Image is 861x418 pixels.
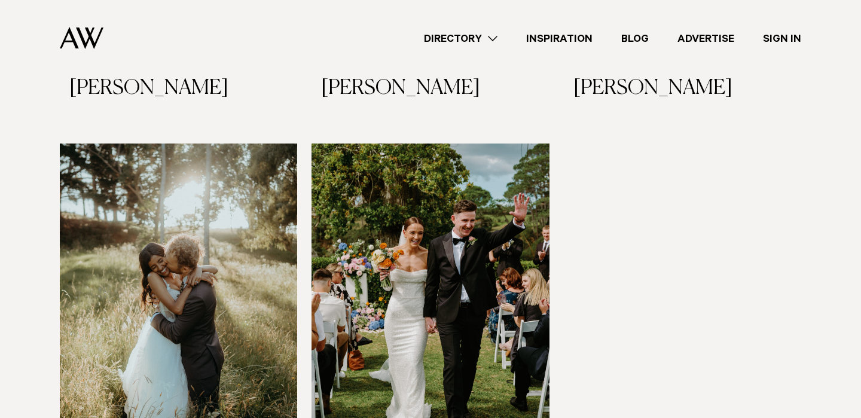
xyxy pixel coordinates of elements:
[663,30,749,47] a: Advertise
[749,30,816,47] a: Sign In
[60,27,103,49] img: Auckland Weddings Logo
[607,30,663,47] a: Blog
[512,30,607,47] a: Inspiration
[410,30,512,47] a: Directory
